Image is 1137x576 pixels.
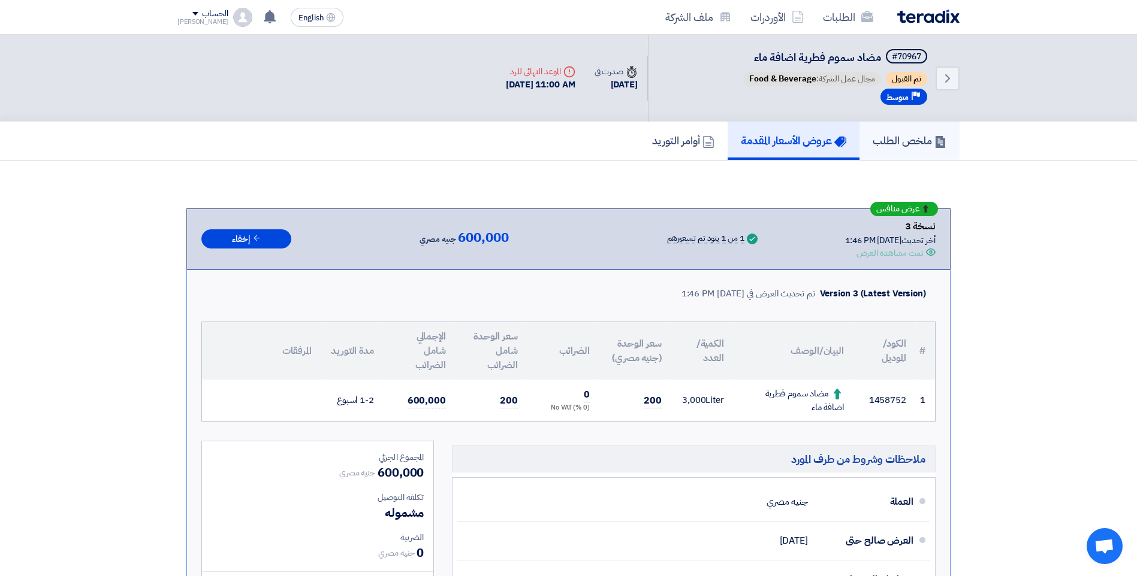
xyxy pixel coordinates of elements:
div: Version 3 (Latest Version) [820,287,926,301]
div: المجموع الجزئي [212,451,424,463]
button: إخفاء [201,229,291,249]
h5: ملخص الطلب [873,134,946,147]
span: جنيه مصري [378,547,414,559]
div: [PERSON_NAME] [177,19,228,25]
div: تم تحديث العرض في [DATE] 1:46 PM [681,287,815,301]
span: جنيه مصري [339,466,375,479]
div: 1 من 1 بنود تم تسعيرهم [667,234,744,244]
div: الموعد النهائي للرد [506,65,575,78]
td: 1-2 اسبوع [321,380,384,421]
span: [DATE] [780,535,808,547]
div: (0 %) No VAT [537,403,590,413]
h5: عروض الأسعار المقدمة [741,134,846,147]
th: # [916,322,935,380]
th: سعر الوحدة (جنيه مصري) [599,322,671,380]
button: English [291,8,343,27]
img: Teradix logo [897,10,960,23]
span: 0 [584,387,590,402]
div: العملة [818,487,913,516]
span: مضاد سموم فطرية اضافة ماء [754,49,881,65]
h5: مضاد سموم فطرية اضافة ماء [741,49,930,66]
span: متوسط [886,92,909,103]
div: الحساب [202,9,228,19]
div: أخر تحديث [DATE] 1:46 PM [845,234,936,247]
span: 3,000 [682,393,706,407]
h5: أوامر التوريد [652,134,714,147]
a: Open chat [1087,528,1123,564]
th: البيان/الوصف [734,322,853,380]
a: أوامر التوريد [639,122,728,160]
a: الطلبات [813,3,883,31]
span: مشموله [385,504,424,522]
th: الإجمالي شامل الضرائب [384,322,456,380]
h5: ملاحظات وشروط من طرف المورد [452,445,936,472]
span: مجال عمل الشركة: [743,72,881,86]
span: تم القبول [886,72,927,86]
span: English [298,14,324,22]
span: 600,000 [408,393,446,408]
div: #70967 [892,53,921,61]
a: ملخص الطلب [859,122,960,160]
div: جنيه مصري [767,490,808,513]
div: صدرت في [595,65,638,78]
img: profile_test.png [233,8,252,27]
th: سعر الوحدة شامل الضرائب [456,322,527,380]
div: نسخة 3 [845,219,936,234]
th: الضرائب [527,322,599,380]
a: الأوردرات [741,3,813,31]
span: جنيه مصري [420,232,456,247]
div: تكلفه التوصيل [212,491,424,504]
td: 1 [916,380,935,421]
span: 600,000 [378,463,424,481]
a: ملف الشركة [656,3,741,31]
div: العرض صالح حتى [818,526,913,555]
div: [DATE] 11:00 AM [506,78,575,92]
span: 0 [417,544,424,562]
td: 1458752 [853,380,916,421]
div: مضاد سموم فطرية اضافة ماء [743,387,844,414]
div: تمت مشاهدة العرض [856,247,924,259]
span: 600,000 [458,231,508,245]
span: Food & Beverage [749,72,816,85]
th: الكمية/العدد [671,322,734,380]
div: [DATE] [595,78,638,92]
th: المرفقات [202,322,321,380]
th: مدة التوريد [321,322,384,380]
div: الضريبة [212,531,424,544]
th: الكود/الموديل [853,322,916,380]
td: Liter [671,380,734,421]
span: عرض منافس [876,205,919,213]
span: 200 [500,393,518,408]
span: 200 [644,393,662,408]
a: عروض الأسعار المقدمة [728,122,859,160]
